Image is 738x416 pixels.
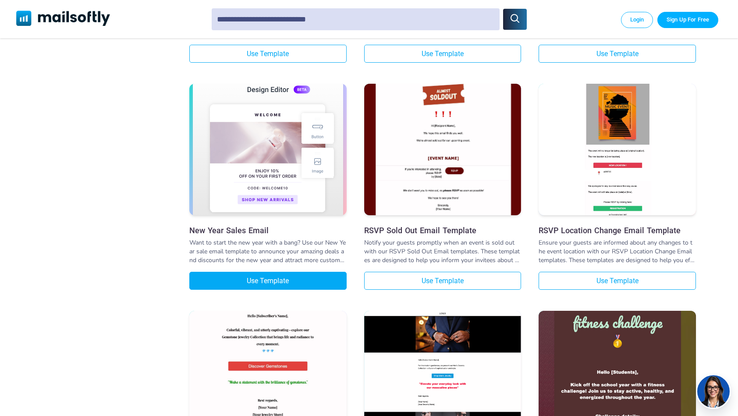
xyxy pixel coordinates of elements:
[189,238,347,265] div: Want to start the new year with a bang? Use our New Year sale email template to announce your ama...
[539,45,696,63] a: Use Template
[16,11,110,26] img: Mailsoftly Logo
[189,45,347,63] a: Use Template
[621,12,653,28] a: Login
[189,272,347,290] a: Use Template
[364,226,522,235] a: RSVP Sold Out Email Template
[189,71,347,227] img: New Year Sales Email
[189,226,347,235] a: New Year Sales Email
[189,84,347,217] a: New Year Sales Email
[539,272,696,290] a: Use Template
[657,12,718,28] a: Trial
[364,272,522,290] a: Use Template
[364,84,522,217] a: RSVP Sold Out Email Template
[539,84,696,217] a: RSVP Location Change Email Template
[364,238,522,265] div: Notify your guests promptly when an event is sold out with our RSVP Sold Out Email templates. The...
[539,238,696,265] div: Ensure your guests are informed about any changes to the event location with our RSVP Location Ch...
[364,63,522,236] img: RSVP Sold Out Email Template
[539,226,696,235] a: RSVP Location Change Email Template
[696,375,731,408] img: agent
[16,11,110,28] a: Mailsoftly
[539,39,696,260] img: RSVP Location Change Email Template
[364,45,522,63] a: Use Template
